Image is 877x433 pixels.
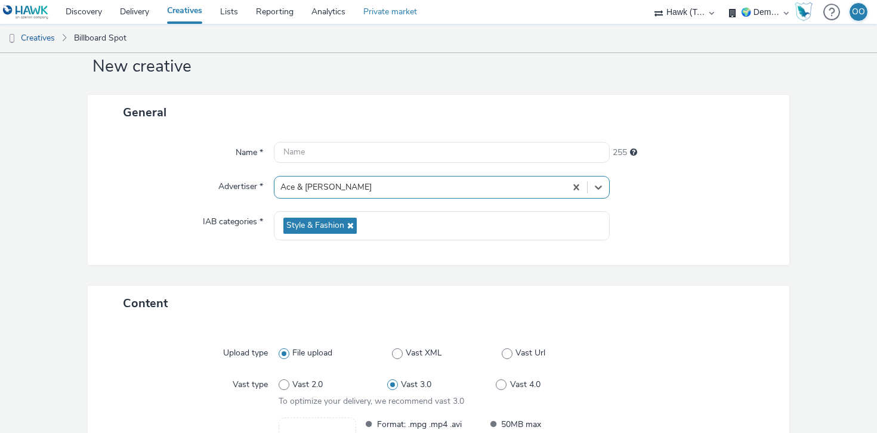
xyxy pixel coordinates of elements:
[274,142,610,163] input: Name
[406,347,442,359] span: Vast XML
[88,55,789,78] h1: New creative
[123,104,166,120] span: General
[401,379,431,391] span: Vast 3.0
[852,3,865,21] div: OO
[795,2,813,21] img: Hawk Academy
[218,342,273,359] label: Upload type
[613,147,627,159] span: 255
[292,379,323,391] span: Vast 2.0
[510,379,541,391] span: Vast 4.0
[3,5,49,20] img: undefined Logo
[198,211,268,228] label: IAB categories *
[231,142,268,159] label: Name *
[279,395,464,407] span: To optimize your delivery, we recommend vast 3.0
[630,147,637,159] div: Maximum 255 characters
[214,176,268,193] label: Advertiser *
[228,374,273,391] label: Vast type
[6,33,18,45] img: dooh
[795,2,817,21] a: Hawk Academy
[123,295,168,311] span: Content
[68,24,132,52] a: Billboard Spot
[515,347,545,359] span: Vast Url
[286,221,344,231] span: Style & Fashion
[292,347,332,359] span: File upload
